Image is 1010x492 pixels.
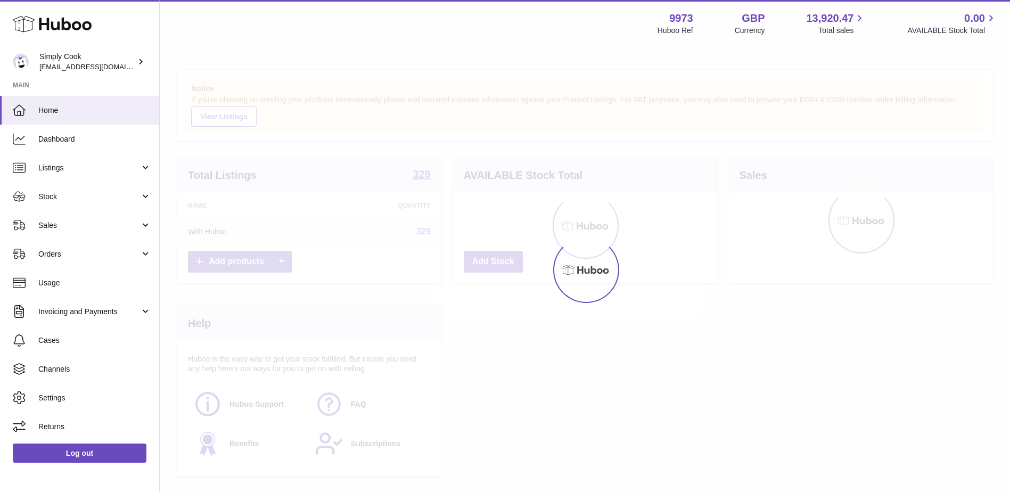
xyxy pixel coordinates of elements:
span: Total sales [818,26,866,36]
span: 13,920.47 [806,11,853,26]
span: Invoicing and Payments [38,307,140,317]
img: internalAdmin-9973@internal.huboo.com [13,54,29,70]
span: 0.00 [964,11,985,26]
span: Settings [38,393,151,403]
a: 0.00 AVAILABLE Stock Total [907,11,997,36]
a: Log out [13,444,146,463]
span: Cases [38,335,151,346]
div: Currency [735,26,765,36]
div: Huboo Ref [658,26,693,36]
span: [EMAIL_ADDRESS][DOMAIN_NAME] [39,62,157,71]
span: AVAILABLE Stock Total [907,26,997,36]
span: Sales [38,220,140,231]
a: 13,920.47 Total sales [806,11,866,36]
span: Stock [38,192,140,202]
strong: 9973 [669,11,693,26]
div: Simply Cook [39,52,135,72]
span: Orders [38,249,140,259]
span: Home [38,105,151,116]
span: Dashboard [38,134,151,144]
strong: GBP [742,11,765,26]
span: Usage [38,278,151,288]
span: Channels [38,364,151,374]
span: Listings [38,163,140,173]
span: Returns [38,422,151,432]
